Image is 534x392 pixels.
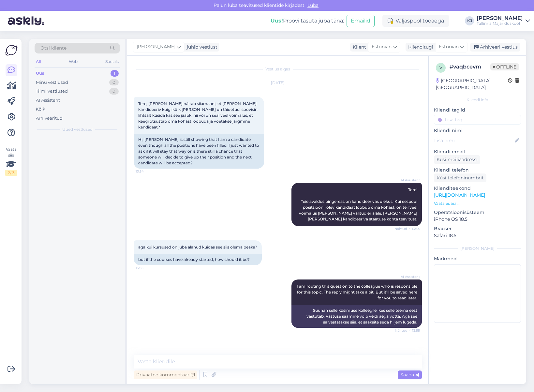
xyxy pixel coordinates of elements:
div: Väljaspool tööaega [382,15,449,27]
div: 0 [109,79,119,86]
input: Lisa tag [434,115,521,125]
p: Operatsioonisüsteem [434,209,521,216]
span: Uued vestlused [62,127,93,132]
span: Nähtud ✓ 13:54 [394,226,420,231]
span: 13:54 [136,169,160,174]
a: [PERSON_NAME]Tallinna Majanduskool [477,16,530,26]
div: Minu vestlused [36,79,68,86]
div: Klienditugi [406,44,433,51]
p: Kliendi nimi [434,127,521,134]
span: aga kui kursused on juba alanud kuidas see siis olema peaks? [138,245,257,249]
button: Emailid [347,15,375,27]
div: [GEOGRAPHIC_DATA], [GEOGRAPHIC_DATA] [436,77,508,91]
a: [URL][DOMAIN_NAME] [434,192,485,198]
div: Tiimi vestlused [36,88,68,95]
p: iPhone OS 18.5 [434,216,521,223]
div: # vaqbcevm [450,63,490,71]
span: v [439,65,442,70]
span: [PERSON_NAME] [137,43,175,51]
div: Suunan selle küsimuse kolleegile, kes selle teema eest vastutab. Vastuse saamine võib veidi aega ... [291,305,422,328]
span: Estonian [439,43,459,51]
div: [PERSON_NAME] [434,246,521,251]
span: AI Assistent [395,274,420,279]
span: Tere, [PERSON_NAME] näitab siiamaani, et [PERSON_NAME] kandideeriv kuigi kõik [PERSON_NAME] on tä... [138,101,259,129]
div: [DATE] [134,80,422,86]
input: Lisa nimi [434,137,513,144]
div: Kliendi info [434,97,521,103]
p: Kliendi email [434,148,521,155]
div: Küsi telefoninumbrit [434,173,486,182]
div: Arhiveeri vestlus [470,43,520,52]
div: but if the courses have already started, how should it be? [134,254,262,265]
div: 0 [109,88,119,95]
div: Vaata siia [5,146,17,176]
span: Saada [400,372,419,378]
p: Kliendi tag'id [434,107,521,113]
div: Arhiveeritud [36,115,63,122]
b: Uus! [271,18,283,24]
div: Hi, [PERSON_NAME] is still showing that I am a candidate even though all the positions have been ... [134,134,264,169]
div: AI Assistent [36,97,60,104]
p: Kliendi telefon [434,167,521,173]
div: All [35,57,42,66]
div: Klient [350,44,366,51]
span: Otsi kliente [40,45,67,52]
span: Offline [490,63,519,70]
span: Estonian [372,43,392,51]
div: KJ [465,16,474,25]
p: Safari 18.5 [434,232,521,239]
div: 1 [111,70,119,77]
div: Kõik [36,106,45,113]
div: Küsi meiliaadressi [434,155,480,164]
div: Proovi tasuta juba täna: [271,17,344,25]
span: 13:55 [136,265,160,270]
div: juhib vestlust [184,44,217,51]
p: Klienditeekond [434,185,521,192]
span: I am routing this question to the colleague who is responsible for this topic. The reply might ta... [297,284,418,300]
div: Privaatne kommentaar [134,370,197,379]
div: 2 / 3 [5,170,17,176]
p: Vaata edasi ... [434,201,521,206]
span: AI Assistent [395,178,420,183]
p: Märkmed [434,255,521,262]
div: Tallinna Majanduskool [477,21,523,26]
div: Uus [36,70,44,77]
span: Nähtud ✓ 13:55 [395,328,420,333]
img: Askly Logo [5,44,18,56]
div: Socials [104,57,120,66]
div: [PERSON_NAME] [477,16,523,21]
div: Web [67,57,79,66]
span: Luba [305,2,320,8]
div: Vestlus algas [134,66,422,72]
p: Brauser [434,225,521,232]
